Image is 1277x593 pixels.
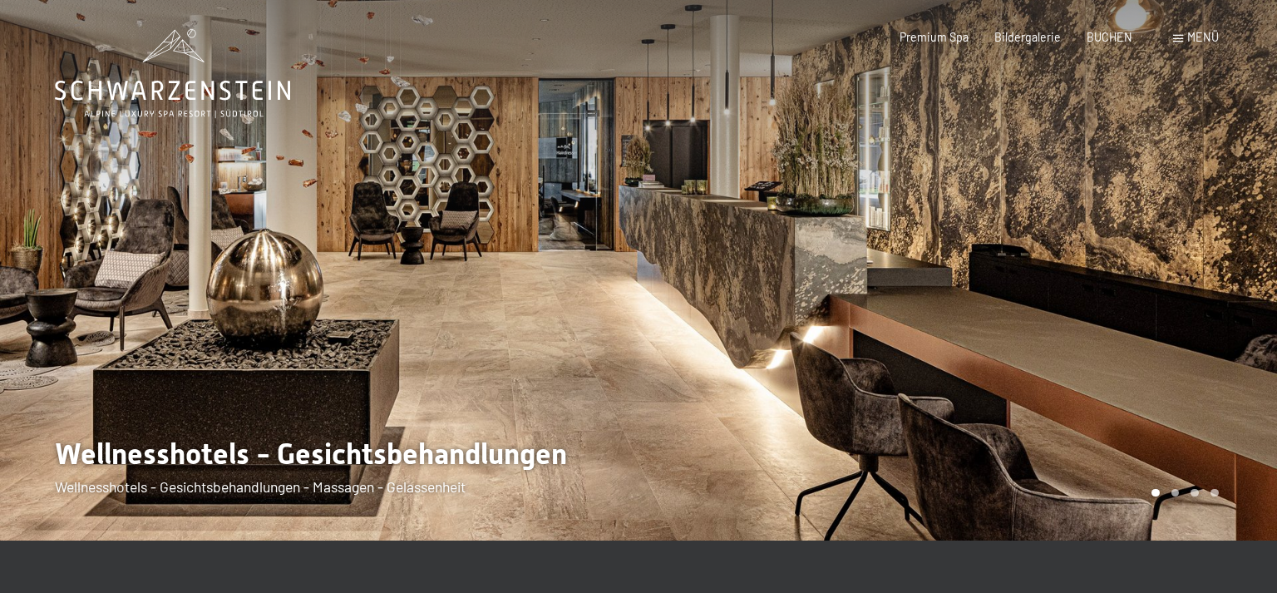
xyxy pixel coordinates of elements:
div: Carousel Page 3 [1191,489,1199,497]
div: Carousel Page 1 (Current Slide) [1151,489,1160,497]
span: Menü [1187,30,1219,44]
div: Carousel Page 4 [1210,489,1219,497]
a: BUCHEN [1087,30,1132,44]
a: Bildergalerie [994,30,1061,44]
div: Carousel Page 2 [1171,489,1180,497]
a: Premium Spa [900,30,969,44]
div: Carousel Pagination [1146,489,1219,497]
